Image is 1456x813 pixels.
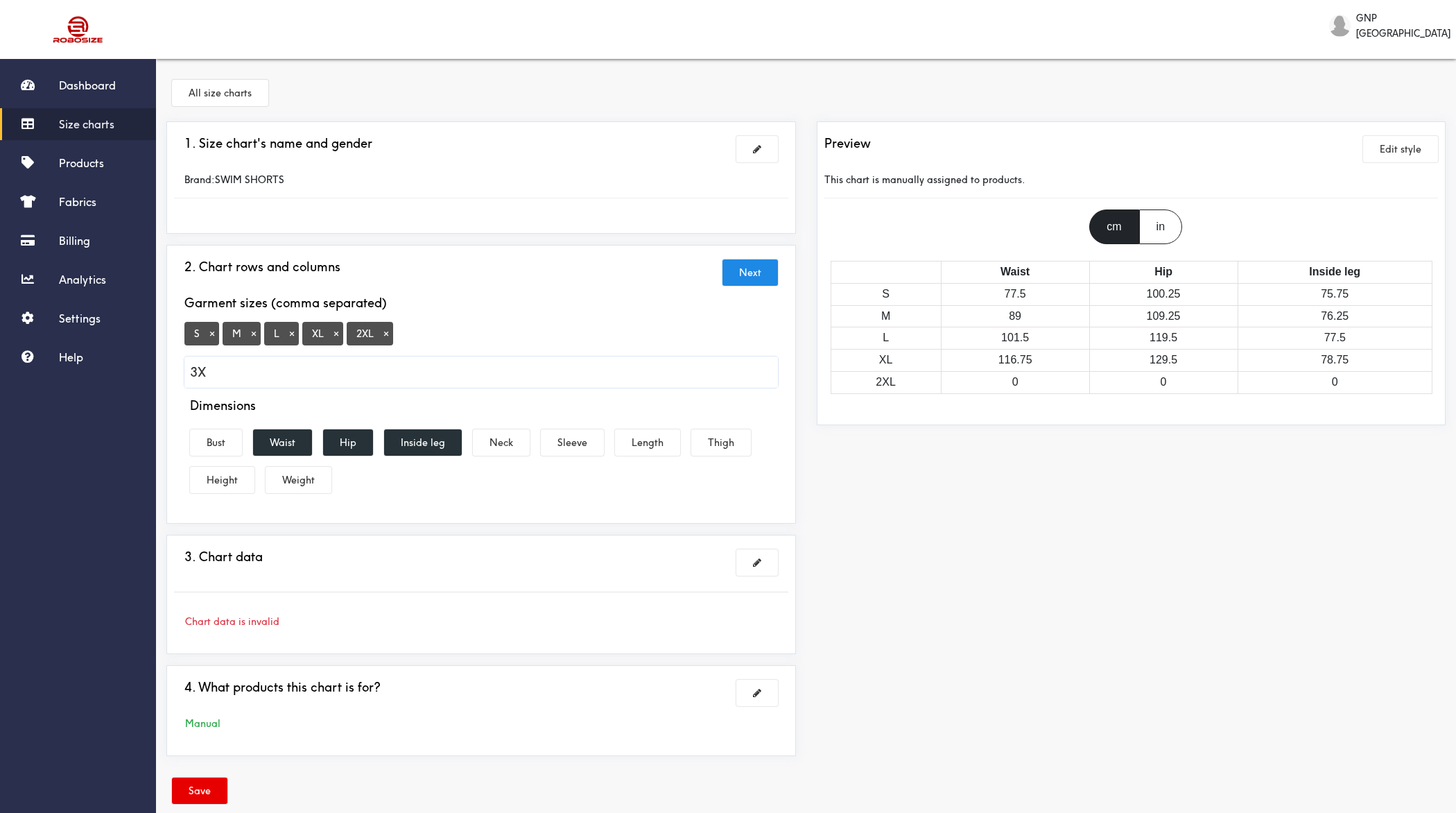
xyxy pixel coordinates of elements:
[59,117,114,131] span: Size charts
[190,429,242,456] button: Bust
[184,680,381,695] h3: 4. What products this chart is for?
[824,162,1439,198] div: This chart is manually assigned to products.
[59,156,104,170] span: Products
[1089,209,1138,244] div: cm
[59,195,96,209] span: Fabrics
[1329,15,1351,37] img: GNP Istanbul
[1139,209,1182,244] div: in
[329,327,343,340] button: Tag at index 3 with value XL focussed. Press backspace to remove
[1238,371,1432,393] td: 0
[172,778,227,804] button: Save
[59,78,116,92] span: Dashboard
[1089,283,1238,305] td: 100.25
[174,172,492,187] div: Brand: SWIM SHORTS
[941,350,1089,372] td: 116.75
[941,261,1089,283] th: Waist
[384,429,462,456] button: Inside leg
[1238,261,1432,283] th: Inside leg
[184,322,219,345] span: S
[184,296,387,311] h4: Garment sizes (comma separated)
[1238,350,1432,372] td: 78.75
[1238,305,1432,327] td: 76.25
[1089,371,1238,393] td: 0
[541,429,604,456] button: Sleeve
[266,467,331,493] button: Weight
[59,234,90,248] span: Billing
[190,398,256,413] h4: Dimensions
[691,429,751,456] button: Thigh
[184,357,778,388] input: Small, Medium, Large
[172,80,268,106] button: All size charts
[1089,350,1238,372] td: 129.5
[824,136,871,151] h3: Preview
[184,549,263,565] h3: 3. Chart data
[184,136,372,151] h3: 1. Size chart's name and gender
[190,467,254,493] button: Height
[223,322,261,345] span: M
[941,371,1089,393] td: 0
[59,350,83,364] span: Help
[174,716,788,731] div: Manual
[285,327,299,340] button: Tag at index 2 with value L focussed. Press backspace to remove
[1089,305,1238,327] td: 109.25
[1089,261,1238,283] th: Hip
[831,350,941,372] td: XL
[1238,327,1432,350] td: 77.5
[184,259,340,275] h3: 2. Chart rows and columns
[174,614,788,629] div: Chart data is invalid
[264,322,299,345] span: L
[1238,283,1432,305] td: 75.75
[323,429,373,456] button: Hip
[59,311,101,325] span: Settings
[473,429,530,456] button: Neck
[941,283,1089,305] td: 77.5
[379,327,393,340] button: Tag at index 4 with value 2XL focussed. Press backspace to remove
[302,322,343,345] span: XL
[247,327,261,340] button: Tag at index 1 with value M focussed. Press backspace to remove
[831,283,941,305] td: S
[831,305,941,327] td: M
[1356,10,1451,41] span: GNP [GEOGRAPHIC_DATA]
[1363,136,1438,162] button: Edit style
[1089,327,1238,350] td: 119.5
[615,429,680,456] button: Length
[722,259,778,286] button: Next
[831,371,941,393] td: 2XL
[205,327,219,340] button: Tag at index 0 with value S focussed. Press backspace to remove
[347,322,393,345] span: 2XL
[26,10,130,49] img: Robosize
[941,305,1089,327] td: 89
[253,429,312,456] button: Waist
[59,273,106,286] span: Analytics
[941,327,1089,350] td: 101.5
[831,327,941,350] td: L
